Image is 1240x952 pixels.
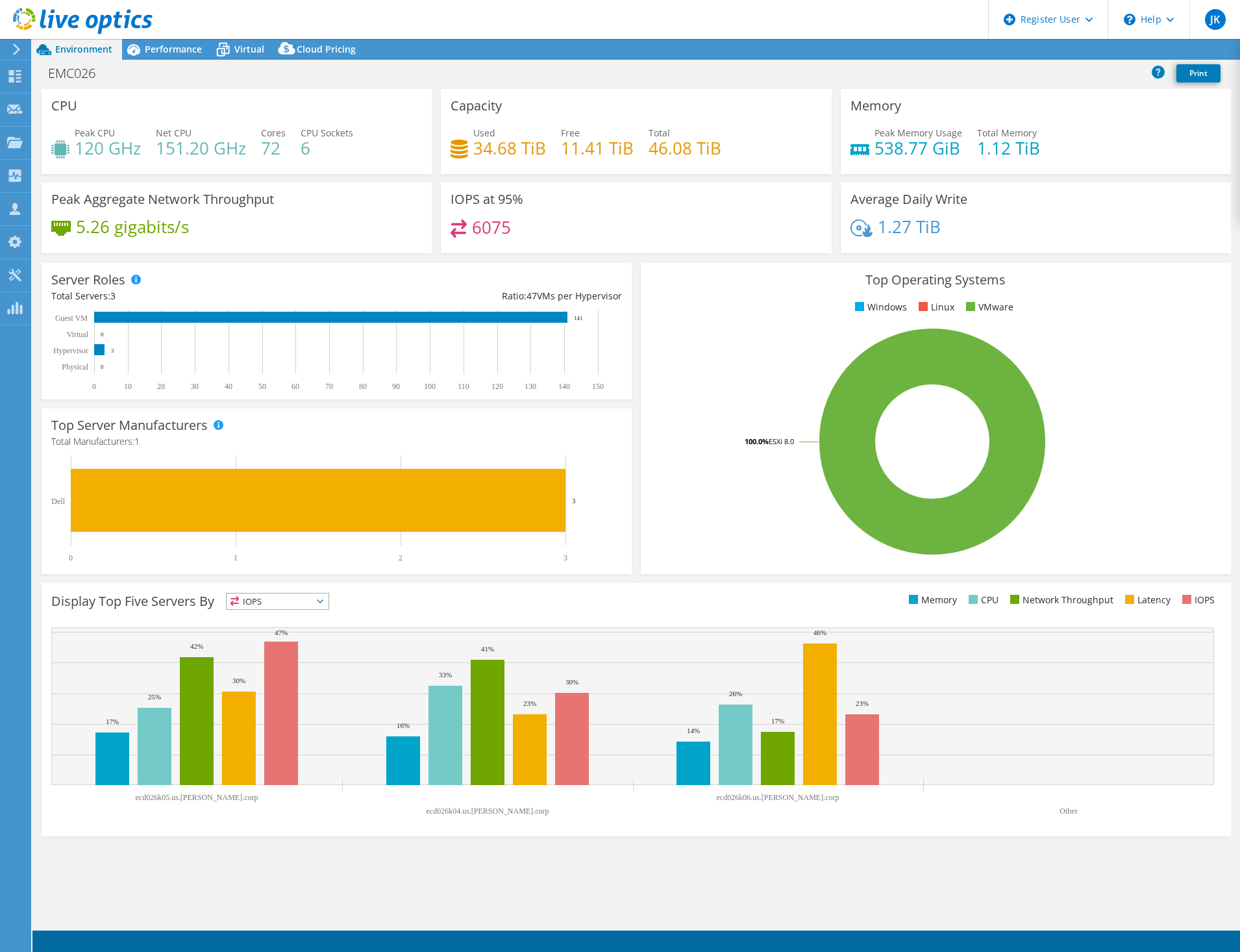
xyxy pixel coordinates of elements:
[729,690,742,697] text: 26%
[649,141,721,155] h4: 46.08 TiB
[977,127,1037,139] span: Total Memory
[124,382,132,391] text: 10
[51,192,274,207] h3: Peak Aggregate Network Throughput
[336,289,621,303] div: Ratio: VMs per Hypervisor
[55,43,112,55] span: Environment
[424,382,436,391] text: 100
[76,219,189,234] h4: 5.26 gigabits/s
[75,127,115,139] span: Peak CPU
[275,629,288,636] text: 47%
[745,436,769,446] tspan: 100.0%
[136,793,258,802] text: ecd026k05.us.[PERSON_NAME].corp
[101,364,104,370] text: 0
[717,793,839,802] text: ecd026k06.us.[PERSON_NAME].corp
[915,300,954,314] li: Linux
[472,220,511,234] h4: 6075
[481,645,494,653] text: 41%
[769,436,794,446] tspan: ESXi 8.0
[963,300,1013,314] li: VMware
[301,127,353,139] span: CPU Sockets
[190,642,203,650] text: 42%
[564,553,567,562] text: 3
[148,693,161,701] text: 25%
[473,127,495,139] span: Used
[561,141,634,155] h4: 11.41 TiB
[458,382,469,391] text: 110
[101,331,104,338] text: 0
[1007,593,1113,607] li: Network Throughput
[965,593,998,607] li: CPU
[525,382,536,391] text: 130
[561,127,580,139] span: Free
[53,346,88,355] text: Hypervisor
[874,141,962,155] h4: 538.77 GiB
[427,807,549,816] text: ecd026k04.us.[PERSON_NAME].corp
[156,127,192,139] span: Net CPU
[1122,593,1171,607] li: Latency
[69,553,73,562] text: 0
[572,497,576,505] text: 3
[258,382,266,391] text: 50
[399,553,403,562] text: 2
[649,127,670,139] span: Total
[850,99,901,113] h3: Memory
[51,289,336,303] div: Total Servers:
[1124,14,1135,25] svg: \n
[291,382,299,391] text: 60
[145,43,202,55] span: Performance
[261,127,286,139] span: Cores
[852,300,907,314] li: Windows
[234,553,238,562] text: 1
[558,382,570,391] text: 140
[491,382,503,391] text: 120
[55,314,88,323] text: Guest VM
[232,677,245,684] text: 30%
[451,99,502,113] h3: Capacity
[451,192,523,207] h3: IOPS at 95%
[261,141,286,155] h4: 72
[574,315,583,321] text: 141
[906,593,957,607] li: Memory
[473,141,546,155] h4: 34.68 TiB
[225,382,232,391] text: 40
[1179,593,1215,607] li: IOPS
[397,721,410,729] text: 16%
[51,434,622,449] h4: Total Manufacturers:
[51,418,208,432] h3: Top Server Manufacturers
[297,43,356,55] span: Cloud Pricing
[977,141,1040,155] h4: 1.12 TiB
[1176,64,1221,82] a: Print
[1205,9,1226,30] span: JK
[850,192,967,207] h3: Average Daily Write
[67,330,89,339] text: Virtual
[439,671,452,679] text: 33%
[62,362,88,371] text: Physical
[157,382,165,391] text: 20
[856,699,869,707] text: 23%
[51,497,65,506] text: Dell
[106,718,119,725] text: 17%
[874,127,962,139] span: Peak Memory Usage
[771,717,784,725] text: 17%
[527,290,537,302] span: 47
[134,435,140,447] span: 1
[51,273,125,287] h3: Server Roles
[92,382,96,391] text: 0
[191,382,199,391] text: 30
[651,273,1221,287] h3: Top Operating Systems
[813,629,826,636] text: 46%
[565,678,578,686] text: 30%
[156,141,246,155] h4: 151.20 GHz
[51,99,77,113] h3: CPU
[523,699,536,707] text: 23%
[359,382,367,391] text: 80
[227,594,329,609] span: IOPS
[301,141,353,155] h4: 6
[592,382,604,391] text: 150
[110,290,116,302] span: 3
[75,141,141,155] h4: 120 GHz
[878,219,941,234] h4: 1.27 TiB
[42,66,116,81] h1: EMC026
[325,382,333,391] text: 70
[234,43,264,55] span: Virtual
